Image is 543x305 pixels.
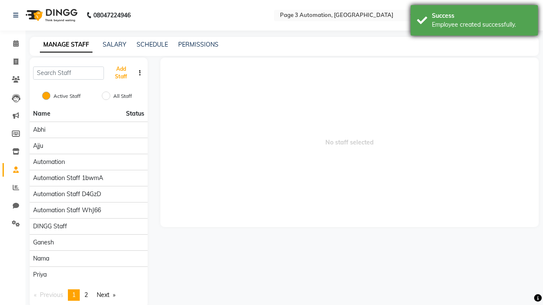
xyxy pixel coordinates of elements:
[40,37,92,53] a: MANAGE STAFF
[33,238,54,247] span: Ganesh
[33,206,101,215] span: Automation Staff WhJ66
[33,254,49,263] span: Nama
[92,289,120,301] a: Next
[22,3,80,27] img: logo
[33,222,67,231] span: DINGG Staff
[107,62,135,84] button: Add Staff
[53,92,81,100] label: Active Staff
[33,125,45,134] span: Abhi
[33,67,104,80] input: Search Staff
[160,58,539,227] span: No staff selected
[178,41,218,48] a: PERMISSIONS
[33,174,103,183] span: Automation Staff 1bwmA
[33,190,101,199] span: Automation Staff D4GzD
[93,3,131,27] b: 08047224946
[432,11,532,20] div: Success
[30,289,148,301] nav: Pagination
[137,41,168,48] a: SCHEDULE
[113,92,132,100] label: All Staff
[72,291,76,299] span: 1
[40,291,63,299] span: Previous
[126,109,144,118] span: Status
[33,270,47,279] span: Priya
[33,158,65,166] span: Automation
[432,20,532,29] div: Employee created successfully.
[84,291,88,299] span: 2
[103,41,126,48] a: SALARY
[33,141,43,150] span: Ajju
[33,110,50,117] span: Name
